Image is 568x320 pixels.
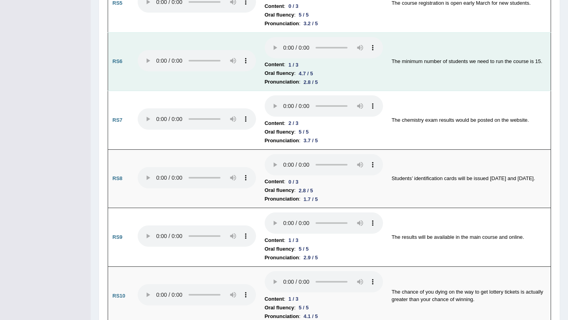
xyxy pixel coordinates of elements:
b: RS9 [112,234,122,240]
li: : [265,19,383,28]
td: The chemistry exam results would be posted on the website. [387,91,551,150]
b: RS6 [112,58,122,64]
li: : [265,119,383,128]
b: Content [265,60,284,69]
li: : [265,11,383,19]
b: Pronunciation [265,78,299,86]
div: 1.7 / 5 [301,195,321,203]
li: : [265,253,383,262]
li: : [265,245,383,253]
b: Pronunciation [265,19,299,28]
li: : [265,60,383,69]
div: 3.2 / 5 [301,19,321,28]
li: : [265,186,383,195]
div: 5 / 5 [295,245,312,253]
li: : [265,295,383,303]
b: Content [265,177,284,186]
b: Content [265,119,284,128]
b: RS8 [112,175,122,181]
li: : [265,303,383,312]
li: : [265,128,383,136]
div: 1 / 3 [285,295,301,303]
li: : [265,136,383,145]
div: 1 / 3 [285,236,301,244]
div: 0 / 3 [285,2,301,10]
div: 5 / 5 [295,303,312,312]
b: Content [265,2,284,11]
b: Oral fluency [265,69,294,78]
div: 5 / 5 [295,11,312,19]
div: 3.7 / 5 [301,136,321,145]
b: Oral fluency [265,11,294,19]
li: : [265,236,383,245]
b: Oral fluency [265,128,294,136]
li: : [265,195,383,203]
b: Oral fluency [265,303,294,312]
b: RS10 [112,293,125,299]
li: : [265,78,383,86]
div: 5 / 5 [295,128,312,136]
b: Oral fluency [265,245,294,253]
div: 4.7 / 5 [295,69,316,78]
div: 2.8 / 5 [301,78,321,86]
b: Content [265,295,284,303]
b: RS7 [112,117,122,123]
li: : [265,69,383,78]
div: 1 / 3 [285,61,301,69]
b: Pronunciation [265,136,299,145]
div: 0 / 3 [285,178,301,186]
b: Pronunciation [265,195,299,203]
div: 2.9 / 5 [301,253,321,262]
div: 2 / 3 [285,119,301,127]
div: 2.8 / 5 [295,186,316,195]
li: : [265,177,383,186]
b: Content [265,236,284,245]
td: Students’ identification cards will be issued [DATE] and [DATE]. [387,149,551,208]
b: Pronunciation [265,253,299,262]
b: Oral fluency [265,186,294,195]
td: The results will be available in the main course and online. [387,208,551,267]
td: The minimum number of students we need to run the course is 15. [387,32,551,91]
li: : [265,2,383,11]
